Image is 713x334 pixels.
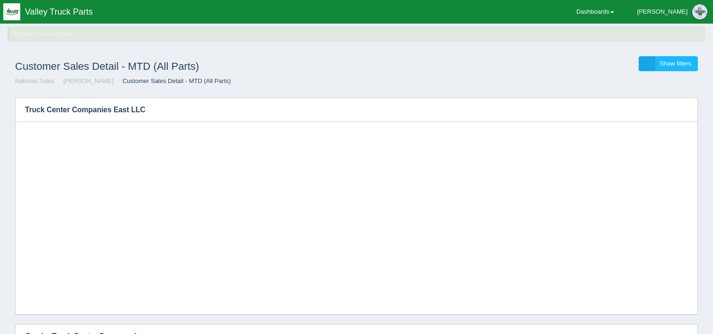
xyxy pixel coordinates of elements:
a: Show filters [639,56,698,72]
li: Customer Sales Detail - MTD (All Parts) [115,77,231,86]
div: Signed in successfully. [12,30,704,39]
a: [PERSON_NAME] [63,77,114,84]
a: National Sales [15,77,55,84]
img: q1blfpkbivjhsugxdrfq.png [3,3,20,20]
div: [PERSON_NAME] [637,2,688,21]
img: Profile Picture [692,4,707,19]
span: Show filters [660,60,691,67]
h1: Customer Sales Detail - MTD (All Parts) [15,56,357,77]
h3: Truck Center Companies East LLC [16,98,669,122]
span: Valley Truck Parts [25,7,93,17]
